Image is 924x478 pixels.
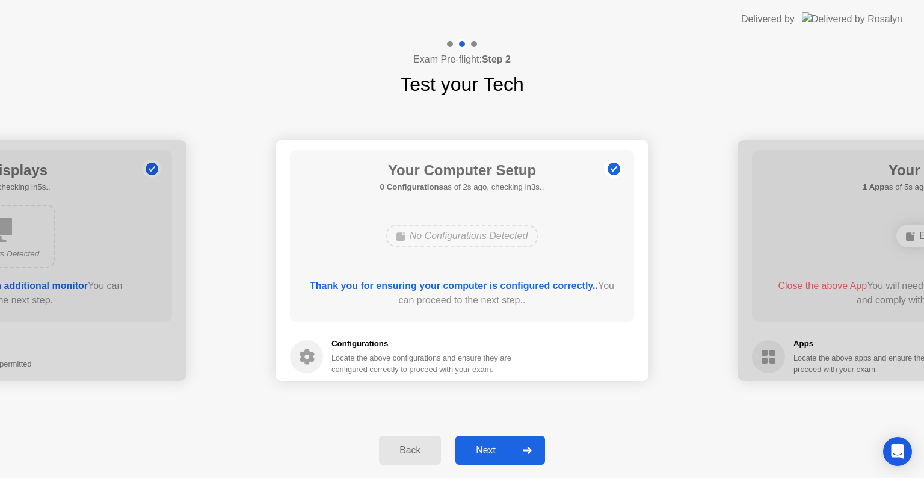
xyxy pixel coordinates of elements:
h1: Your Computer Setup [380,160,544,181]
button: Next [455,436,545,465]
div: No Configurations Detected [386,225,539,247]
h5: as of 2s ago, checking in3s.. [380,181,544,193]
b: Step 2 [482,54,511,64]
div: Back [383,445,437,456]
b: Thank you for ensuring your computer is configured correctly.. [310,281,598,291]
div: Delivered by [741,12,795,26]
b: 0 Configurations [380,182,443,191]
div: Locate the above configurations and ensure they are configured correctly to proceed with your exam. [331,352,514,375]
div: You can proceed to the next step.. [307,279,617,308]
h1: Test your Tech [400,70,524,99]
button: Back [379,436,441,465]
div: Open Intercom Messenger [883,437,912,466]
h4: Exam Pre-flight: [413,52,511,67]
img: Delivered by Rosalyn [802,12,902,26]
div: Next [459,445,513,456]
h5: Configurations [331,338,514,350]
